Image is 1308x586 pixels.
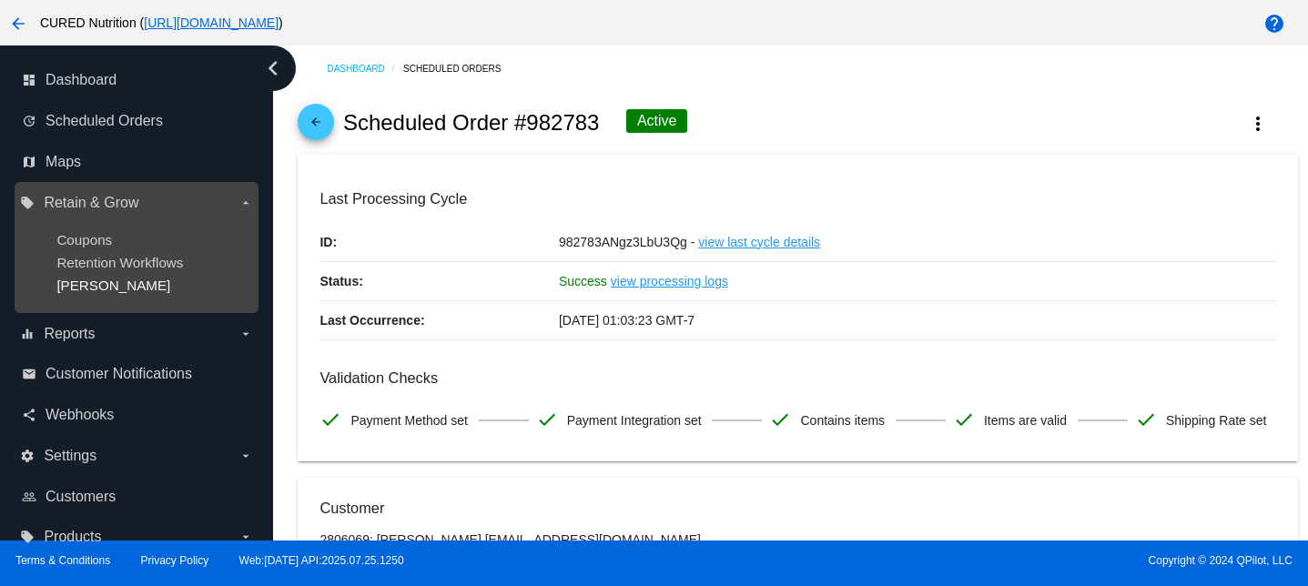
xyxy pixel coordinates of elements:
[22,155,36,169] i: map
[319,500,1275,517] h3: Customer
[536,409,558,430] mat-icon: check
[611,262,728,300] a: view processing logs
[46,154,81,170] span: Maps
[626,109,688,133] div: Active
[56,255,183,270] a: Retention Workflows
[559,274,607,288] span: Success
[800,401,885,439] span: Contains items
[567,401,702,439] span: Payment Integration set
[22,359,253,389] a: email Customer Notifications
[984,401,1067,439] span: Items are valid
[343,110,600,136] h2: Scheduled Order #982783
[769,409,791,430] mat-icon: check
[1166,401,1267,439] span: Shipping Rate set
[238,449,253,463] i: arrow_drop_down
[44,195,138,211] span: Retain & Grow
[327,55,403,83] a: Dashboard
[319,223,559,261] p: ID:
[319,262,559,300] p: Status:
[22,106,253,136] a: update Scheduled Orders
[22,367,36,381] i: email
[403,55,517,83] a: Scheduled Orders
[953,409,975,430] mat-icon: check
[319,532,1275,547] p: 2806069: [PERSON_NAME] [EMAIL_ADDRESS][DOMAIN_NAME]
[20,196,35,210] i: local_offer
[238,327,253,341] i: arrow_drop_down
[319,301,559,339] p: Last Occurrence:
[44,529,101,545] span: Products
[56,232,112,248] a: Coupons
[40,15,283,30] span: CURED Nutrition ( )
[319,369,1275,387] h3: Validation Checks
[46,72,117,88] span: Dashboard
[350,401,467,439] span: Payment Method set
[56,278,170,293] a: [PERSON_NAME]
[144,15,279,30] a: [URL][DOMAIN_NAME]
[239,554,404,567] a: Web:[DATE] API:2025.07.25.1250
[22,66,253,95] a: dashboard Dashboard
[1263,13,1285,35] mat-icon: help
[238,530,253,544] i: arrow_drop_down
[44,326,95,342] span: Reports
[44,448,96,464] span: Settings
[20,449,35,463] i: settings
[22,73,36,87] i: dashboard
[22,490,36,504] i: people_outline
[559,313,695,328] span: [DATE] 01:03:23 GMT-7
[1135,409,1157,430] mat-icon: check
[46,489,116,505] span: Customers
[22,482,253,511] a: people_outline Customers
[46,366,192,382] span: Customer Notifications
[46,113,163,129] span: Scheduled Orders
[20,530,35,544] i: local_offer
[305,116,327,137] mat-icon: arrow_back
[46,407,114,423] span: Webhooks
[22,147,253,177] a: map Maps
[698,223,820,261] a: view last cycle details
[1247,113,1269,135] mat-icon: more_vert
[319,409,341,430] mat-icon: check
[20,327,35,341] i: equalizer
[670,554,1293,567] span: Copyright © 2024 QPilot, LLC
[22,400,253,429] a: share Webhooks
[22,408,36,422] i: share
[559,235,695,249] span: 982783ANgz3LbU3Qg -
[238,196,253,210] i: arrow_drop_down
[7,13,29,35] mat-icon: arrow_back
[319,190,1275,207] h3: Last Processing Cycle
[259,54,288,83] i: chevron_left
[22,114,36,128] i: update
